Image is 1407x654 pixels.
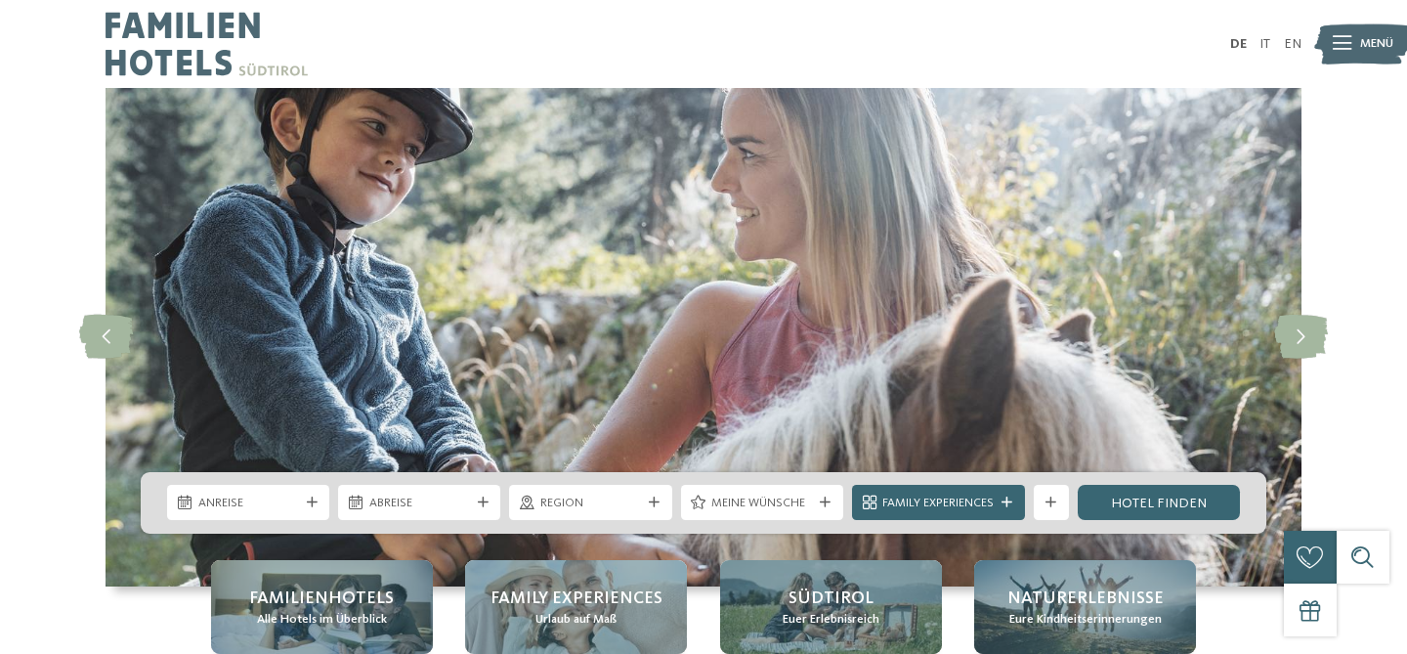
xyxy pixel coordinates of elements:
[711,495,812,512] span: Meine Wünsche
[535,611,617,629] span: Urlaub auf Maß
[789,587,874,611] span: Südtirol
[1284,37,1301,51] a: EN
[465,560,687,654] a: Familienurlaub in Südtirol – ein Volltreffer für Groß und Klein Family Experiences Urlaub auf Maß
[783,611,879,629] span: Euer Erlebnisreich
[1360,35,1393,53] span: Menü
[490,587,662,611] span: Family Experiences
[882,495,994,512] span: Family Experiences
[211,560,433,654] a: Familienurlaub in Südtirol – ein Volltreffer für Groß und Klein Familienhotels Alle Hotels im Übe...
[198,495,299,512] span: Anreise
[1007,587,1164,611] span: Naturerlebnisse
[1230,37,1247,51] a: DE
[720,560,942,654] a: Familienurlaub in Südtirol – ein Volltreffer für Groß und Klein Südtirol Euer Erlebnisreich
[1078,485,1240,520] a: Hotel finden
[257,611,387,629] span: Alle Hotels im Überblick
[1009,611,1162,629] span: Eure Kindheitserinnerungen
[369,495,470,512] span: Abreise
[1259,37,1270,51] a: IT
[106,88,1301,587] img: Familienurlaub in Südtirol – ein Volltreffer für Groß und Klein
[249,587,394,611] span: Familienhotels
[540,495,641,512] span: Region
[974,560,1196,654] a: Familienurlaub in Südtirol – ein Volltreffer für Groß und Klein Naturerlebnisse Eure Kindheitseri...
